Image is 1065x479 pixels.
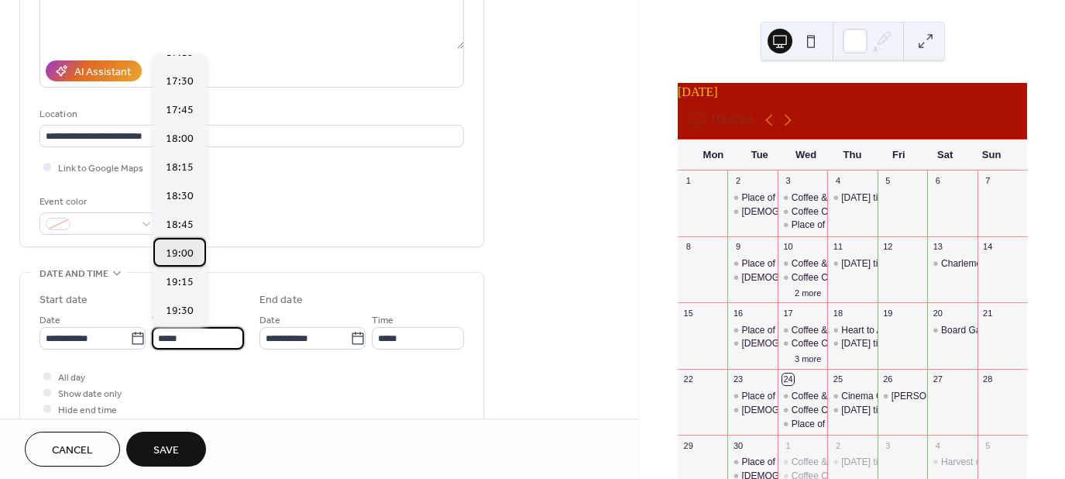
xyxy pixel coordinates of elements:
div: Cinema Club [841,390,895,403]
div: Place of Welcome [792,418,867,431]
div: [DATE] time [841,337,891,350]
button: 2 more [788,285,827,298]
div: Sat [922,140,968,171]
span: 18:15 [166,160,194,176]
div: Place of Welcome [741,191,816,205]
div: [DATE] time [841,456,891,469]
div: 1 [682,175,694,187]
div: Place of Welcome [741,257,816,271]
div: [DEMOGRAPHIC_DATA] Circle [741,271,871,284]
div: Coffee Club [792,271,840,284]
div: Fri [875,140,922,171]
div: Sun [968,140,1015,171]
div: Coffee Club [778,271,827,284]
div: Place of Welcome [792,219,867,232]
div: Coffee Club [792,404,840,417]
div: Ladies Circle [727,271,777,284]
div: Thursday time [827,191,877,205]
span: Date and time [40,266,108,282]
div: 9 [732,241,744,253]
div: 29 [682,439,694,451]
span: 18:45 [166,217,194,233]
div: Mon [690,140,737,171]
span: All day [58,370,85,386]
div: [DATE] [678,83,1027,102]
div: 15 [682,307,694,319]
div: Place of Welcome [778,219,827,232]
span: 19:15 [166,274,194,291]
div: Thursday time [827,456,877,469]
div: 28 [982,374,994,385]
div: End date [259,292,303,308]
span: Date [40,312,60,329]
span: 18:00 [166,131,194,147]
div: Place of Welcome [727,456,777,469]
div: Place of Welcome [727,324,777,337]
div: 3 [782,175,794,187]
div: 5 [982,439,994,451]
span: Save [153,443,179,459]
div: 22 [682,374,694,385]
div: Thursday time [827,257,877,271]
div: Coffee & Craft [792,191,850,205]
div: Place of Welcome [741,456,816,469]
div: 27 [932,374,943,385]
span: 18:30 [166,188,194,205]
div: Start date [40,292,88,308]
button: AI Assistant [46,60,142,81]
div: Place of Welcome [727,191,777,205]
div: 23 [732,374,744,385]
div: 21 [982,307,994,319]
div: 2 [732,175,744,187]
span: Time [372,312,393,329]
div: Thursday time [827,404,877,417]
div: Heart to Art [841,324,888,337]
div: 10 [782,241,794,253]
div: Place of Welcome [727,390,777,403]
span: Time [152,312,173,329]
div: Wed [783,140,830,171]
div: Board Game Café [927,324,977,337]
span: 19:30 [166,303,194,319]
div: 8 [682,241,694,253]
div: Charlemont Coffee Morning [941,257,1055,271]
div: Harvest of Talents [941,456,1015,469]
span: Hide end time [58,402,117,419]
span: 17:45 [166,102,194,119]
div: 14 [982,241,994,253]
div: Coffee & Craft [778,390,827,403]
span: Link to Google Maps [58,160,143,177]
div: Place of Welcome [727,257,777,271]
div: Event color [40,194,156,210]
div: 16 [732,307,744,319]
div: Heart to Art [827,324,877,337]
div: Coffee Club [778,404,827,417]
div: 19 [882,307,894,319]
div: Coffee & Craft [778,257,827,271]
div: [DEMOGRAPHIC_DATA] Circle [741,205,871,219]
button: 3 more [788,351,827,364]
div: 25 [832,374,843,385]
div: 26 [882,374,894,385]
div: Coffee Club [778,205,827,219]
div: 11 [832,241,843,253]
div: 17 [782,307,794,319]
div: Place of Welcome [741,390,816,403]
span: Cancel [52,443,93,459]
div: Ladies Circle [727,337,777,350]
div: Board Game Café [941,324,1016,337]
div: Coffee & Craft [778,191,827,205]
div: Coffee & Craft [792,257,850,271]
div: 4 [932,439,943,451]
div: 5 [882,175,894,187]
div: Harvest of Talents [927,456,977,469]
div: 18 [832,307,843,319]
div: Coffee & Craft [778,324,827,337]
div: 7 [982,175,994,187]
div: 2 [832,439,843,451]
div: Coffee & Craft [778,456,827,469]
div: [DATE] time [841,257,891,271]
button: Cancel [25,432,120,467]
div: Coffee & Craft [792,390,850,403]
div: AI Assistant [74,64,131,81]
